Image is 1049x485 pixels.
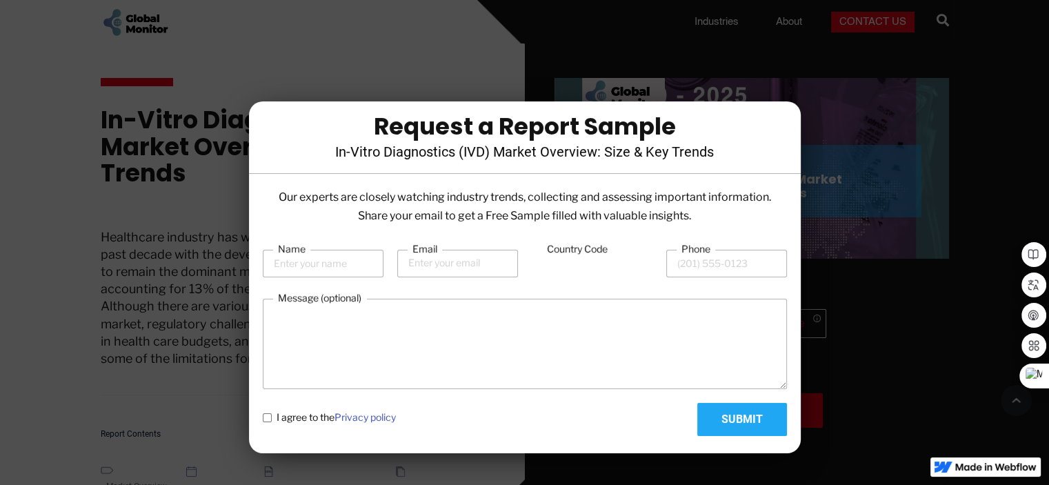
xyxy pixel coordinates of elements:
[334,411,396,423] a: Privacy policy
[263,188,787,225] p: Our experts are closely watching industry trends, collecting and assessing important information....
[408,242,442,256] label: Email
[263,250,383,277] input: Enter your name
[263,413,272,422] input: I agree to thePrivacy policy
[697,403,787,436] input: Submit
[666,250,787,277] input: (201) 555-0123
[277,410,396,424] span: I agree to the
[542,242,612,256] label: Country Code
[273,242,310,256] label: Name
[273,291,366,305] label: Message (optional)
[263,242,787,436] form: Email Form-Report Page
[397,250,518,277] input: Enter your email
[955,463,1037,471] img: Made in Webflow
[270,115,780,137] div: Request a Report Sample
[677,242,715,256] label: Phone
[270,144,780,159] h4: In-Vitro Diagnostics (IVD) Market Overview: Size & Key Trends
